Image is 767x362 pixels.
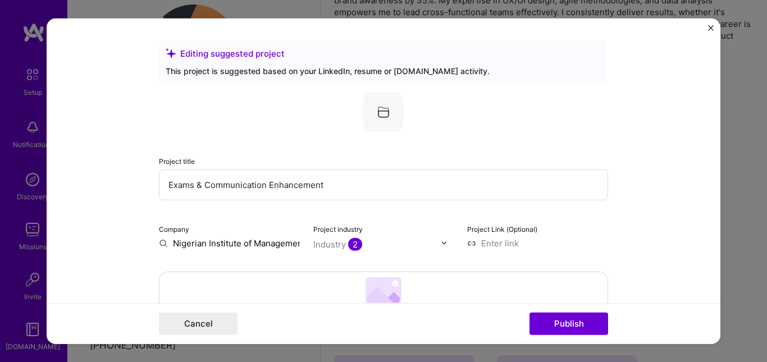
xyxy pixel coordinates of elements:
i: icon SuggestedTeams [166,48,176,58]
img: Company logo [363,91,404,132]
input: Enter name or website [159,237,300,249]
button: Publish [529,313,608,335]
input: Enter link [467,237,608,249]
label: Project Link (Optional) [467,224,537,233]
label: Project title [159,157,195,165]
img: drop icon [441,240,448,246]
button: Close [708,25,714,36]
div: Industry [313,238,362,250]
button: Cancel [159,313,238,335]
span: 2 [348,237,362,250]
input: Enter the name of the project [159,169,608,200]
label: Project industry [313,224,363,233]
div: This project is suggested based on your LinkedIn, resume or [DOMAIN_NAME] activity. [166,65,599,76]
div: Editing suggested project [166,47,599,59]
label: Company [159,224,189,233]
